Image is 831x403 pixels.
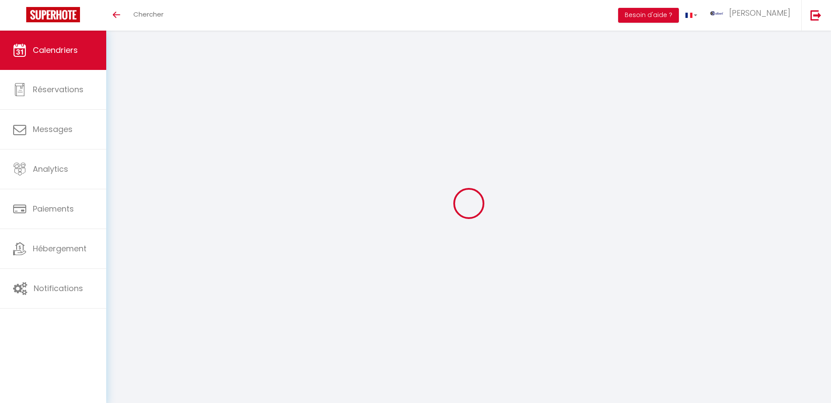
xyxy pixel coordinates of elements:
[33,203,74,214] span: Paiements
[33,243,87,254] span: Hébergement
[618,8,679,23] button: Besoin d'aide ?
[710,11,723,15] img: ...
[33,163,68,174] span: Analytics
[133,10,163,19] span: Chercher
[33,124,73,135] span: Messages
[810,10,821,21] img: logout
[729,7,790,18] span: [PERSON_NAME]
[34,283,83,294] span: Notifications
[33,84,83,95] span: Réservations
[26,7,80,22] img: Super Booking
[33,45,78,56] span: Calendriers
